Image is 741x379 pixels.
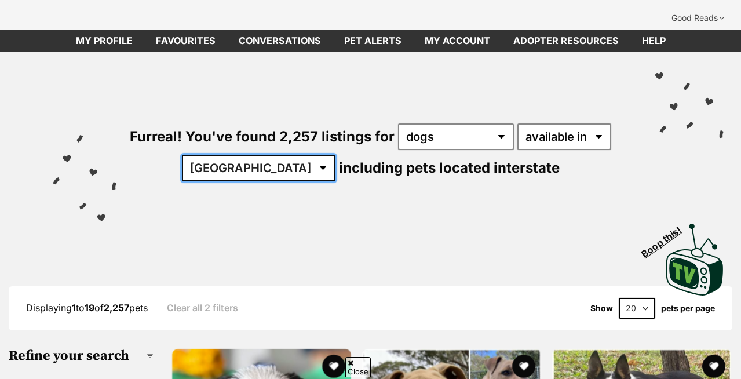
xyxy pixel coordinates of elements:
span: Show [590,304,613,313]
button: favourite [702,355,725,378]
strong: 2,257 [104,302,129,314]
a: Boop this! [666,213,724,298]
a: My account [413,30,502,52]
a: Adopter resources [502,30,630,52]
span: including pets located interstate [339,159,560,176]
button: favourite [512,355,535,378]
span: Close [345,357,371,377]
button: favourite [322,355,345,378]
span: Boop this! [640,217,693,259]
h3: Refine your search [9,348,154,364]
strong: 1 [72,302,76,314]
img: PetRescue TV logo [666,224,724,296]
a: Clear all 2 filters [167,303,238,313]
a: My profile [64,30,144,52]
strong: 19 [85,302,94,314]
span: Displaying to of pets [26,302,148,314]
label: pets per page [661,304,715,313]
a: conversations [227,30,333,52]
a: Help [630,30,677,52]
a: Pet alerts [333,30,413,52]
a: Favourites [144,30,227,52]
span: Furreal! You've found 2,257 listings for [130,128,395,145]
div: Good Reads [663,6,732,30]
